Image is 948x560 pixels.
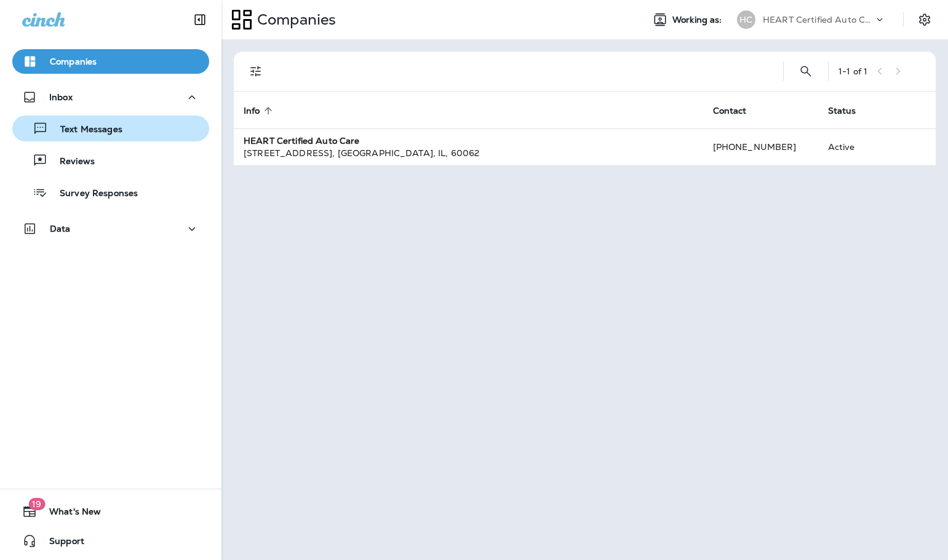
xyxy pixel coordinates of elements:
[914,9,936,31] button: Settings
[713,106,747,116] span: Contact
[763,15,874,25] p: HEART Certified Auto Care
[703,128,818,165] td: [PHONE_NUMBER]
[28,498,45,510] span: 19
[12,499,209,524] button: 19What's New
[252,10,336,29] p: Companies
[244,59,268,84] button: Filters
[12,179,209,205] button: Survey Responses
[49,92,73,102] p: Inbox
[244,105,276,116] span: Info
[244,106,260,116] span: Info
[183,7,217,32] button: Collapse Sidebar
[37,536,84,551] span: Support
[48,124,122,136] p: Text Messages
[12,148,209,173] button: Reviews
[794,59,818,84] button: Search Companies
[12,116,209,141] button: Text Messages
[37,507,101,521] span: What's New
[818,128,889,165] td: Active
[12,49,209,74] button: Companies
[12,529,209,553] button: Support
[47,156,95,168] p: Reviews
[50,57,97,66] p: Companies
[713,105,763,116] span: Contact
[737,10,755,29] div: HC
[50,224,71,234] p: Data
[672,15,725,25] span: Working as:
[828,106,856,116] span: Status
[12,85,209,109] button: Inbox
[47,188,138,200] p: Survey Responses
[838,66,867,76] div: 1 - 1 of 1
[244,147,693,159] div: [STREET_ADDRESS] , [GEOGRAPHIC_DATA] , IL , 60062
[12,216,209,241] button: Data
[828,105,872,116] span: Status
[244,135,360,146] strong: HEART Certified Auto Care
